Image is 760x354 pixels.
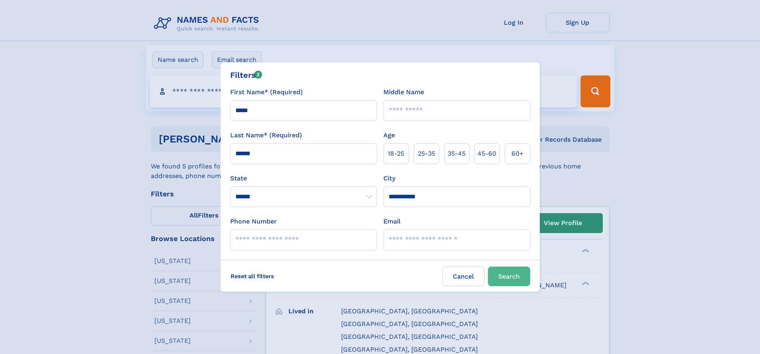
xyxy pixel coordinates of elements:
span: 60+ [511,149,523,158]
label: Last Name* (Required) [230,131,302,140]
label: State [230,174,377,183]
label: City [383,174,395,183]
label: Email [383,217,401,226]
label: Phone Number [230,217,277,226]
span: 35‑45 [448,149,466,158]
button: Search [488,267,530,286]
label: Middle Name [383,87,424,97]
span: 18‑25 [388,149,404,158]
label: First Name* (Required) [230,87,303,97]
label: Cancel [442,267,485,286]
span: 45‑60 [478,149,496,158]
label: Reset all filters [225,267,279,286]
span: 25‑35 [418,149,435,158]
div: Filters [230,69,263,81]
label: Age [383,131,395,140]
